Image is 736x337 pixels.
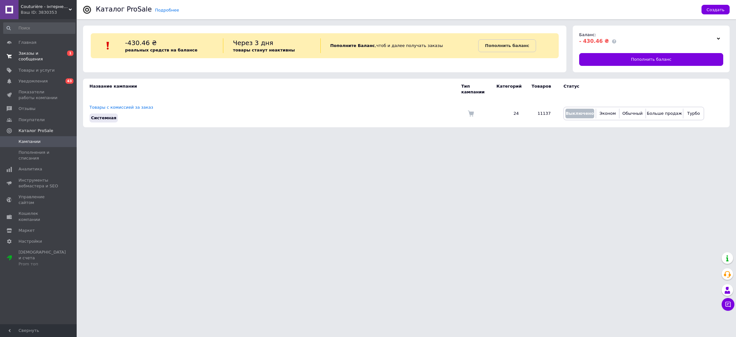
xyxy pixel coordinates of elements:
[65,78,73,84] span: 43
[233,39,273,47] span: Через 3 дня
[3,22,75,34] input: Поиск
[19,89,59,101] span: Показатели работы компании
[621,109,644,118] button: Обычный
[490,79,525,100] td: Категорий
[155,8,179,12] a: Подробнее
[89,105,153,110] a: Товары с комиссией за заказ
[19,67,55,73] span: Товары и услуги
[598,109,617,118] button: Эконом
[19,249,66,267] span: [DEMOGRAPHIC_DATA] и счета
[707,7,724,12] span: Создать
[19,166,42,172] span: Аналитика
[566,111,594,116] span: Выключено
[19,78,48,84] span: Уведомления
[67,51,73,56] span: 1
[19,261,66,267] div: Prom топ
[687,111,700,116] span: Турбо
[647,111,682,116] span: Больше продаж
[579,53,723,66] a: Пополнить баланс
[525,79,557,100] td: Товаров
[468,110,474,117] img: Комиссия за заказ
[125,48,198,52] b: реальных средств на балансе
[19,239,42,244] span: Настройки
[478,39,536,52] a: Пополнить баланс
[600,111,616,116] span: Эконом
[19,194,59,206] span: Управление сайтом
[631,57,671,62] span: Пополнить баланс
[19,139,41,145] span: Кампании
[96,6,152,13] div: Каталог ProSale
[722,298,734,311] button: Чат с покупателем
[19,117,45,123] span: Покупатели
[485,43,529,48] b: Пополнить баланс
[19,106,35,112] span: Отзывы
[565,109,594,118] button: Выключено
[330,43,375,48] b: Пополните Баланс
[701,5,730,14] button: Создать
[622,111,642,116] span: Обычный
[525,100,557,127] td: 11137
[19,150,59,161] span: Пополнения и списания
[19,128,53,134] span: Каталог ProSale
[685,109,702,118] button: Турбо
[490,100,525,127] td: 24
[19,51,59,62] span: Заказы и сообщения
[83,79,461,100] td: Название кампании
[125,39,157,47] span: -430.46 ₴
[19,40,36,45] span: Главная
[461,79,490,100] td: Тип кампании
[579,32,596,37] span: Баланс:
[91,115,116,120] span: Системная
[19,177,59,189] span: Инструменты вебмастера и SEO
[19,228,35,233] span: Маркет
[21,4,69,10] span: Couturière - інтернет магазин жіночого одягу
[320,38,479,53] div: , чтоб и далее получать заказы
[19,211,59,222] span: Кошелек компании
[233,48,295,52] b: товары станут неактивны
[579,38,609,44] span: - 430.46 ₴
[21,10,77,15] div: Ваш ID: 3830353
[103,41,113,51] img: :exclamation:
[648,109,681,118] button: Больше продаж
[557,79,704,100] td: Статус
